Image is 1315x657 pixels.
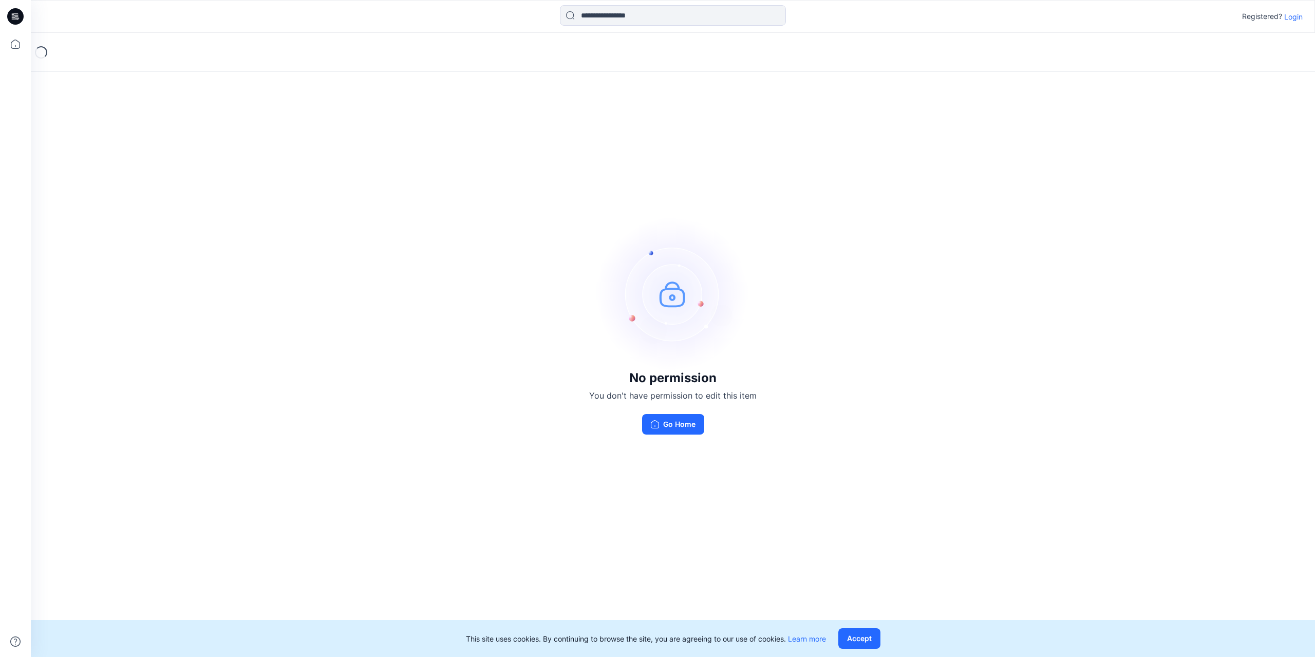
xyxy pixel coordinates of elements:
[1284,11,1303,22] p: Login
[642,414,704,435] button: Go Home
[466,633,826,644] p: This site uses cookies. By continuing to browse the site, you are agreeing to our use of cookies.
[589,389,757,402] p: You don't have permission to edit this item
[838,628,880,649] button: Accept
[788,634,826,643] a: Learn more
[596,217,750,371] img: no-perm.svg
[1242,10,1282,23] p: Registered?
[589,371,757,385] h3: No permission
